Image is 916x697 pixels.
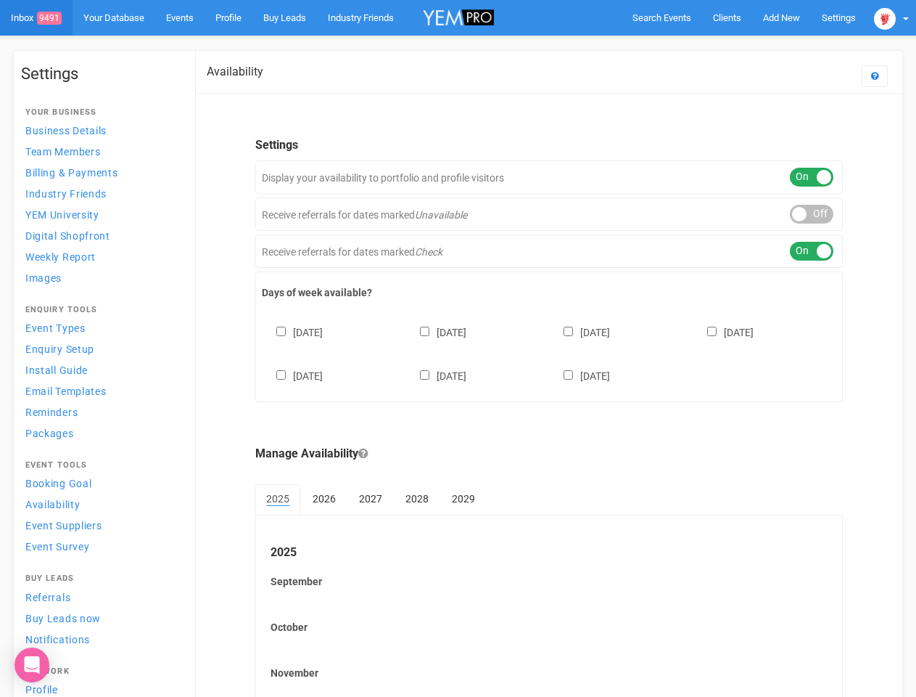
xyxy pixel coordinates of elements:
em: Check [415,246,442,258]
a: Event Suppliers [21,515,181,535]
a: Event Survey [21,537,181,556]
a: Email Templates [21,381,181,401]
div: Open Intercom Messenger [15,648,49,682]
h4: Enquiry Tools [25,306,176,314]
h2: Availability [207,65,263,78]
input: [DATE] [276,370,286,380]
span: Images [25,272,62,284]
span: Booking Goal [25,478,91,489]
a: Install Guide [21,360,181,380]
span: Add New [763,12,800,23]
span: Search Events [632,12,691,23]
a: Billing & Payments [21,163,181,182]
label: [DATE] [405,367,466,383]
span: Digital Shopfront [25,230,110,242]
a: 2029 [441,484,486,513]
a: Event Types [21,318,181,338]
span: Email Templates [25,386,107,397]
label: [DATE] [262,324,323,340]
a: Booking Goal [21,473,181,493]
div: Receive referrals for dates marked [255,197,843,231]
label: November [271,666,828,680]
legend: 2025 [271,545,828,561]
span: 9491 [37,12,62,25]
a: Packages [21,423,181,443]
span: Install Guide [25,364,88,376]
a: Availability [21,494,181,514]
input: [DATE] [276,327,286,336]
h1: Settings [21,65,181,83]
legend: Manage Availability [255,446,843,462]
label: [DATE] [693,324,754,340]
input: [DATE] [564,370,573,380]
a: 2026 [302,484,347,513]
a: Industry Friends [21,184,181,203]
div: Display your availability to portfolio and profile visitors [255,160,843,194]
a: YEM University [21,205,181,224]
span: Event Types [25,322,86,334]
input: [DATE] [564,327,573,336]
span: Availability [25,499,80,510]
legend: Settings [255,137,843,154]
a: 2027 [348,484,393,513]
span: Billing & Payments [25,167,118,179]
span: Enquiry Setup [25,343,94,355]
a: Buy Leads now [21,608,181,628]
label: [DATE] [405,324,466,340]
a: Referrals [21,587,181,607]
input: [DATE] [420,327,429,336]
em: Unavailable [415,209,467,221]
a: Business Details [21,121,181,140]
span: Clients [713,12,741,23]
a: Team Members [21,142,181,161]
h4: Buy Leads [25,574,176,583]
label: [DATE] [549,324,610,340]
a: Enquiry Setup [21,339,181,359]
img: open-uri20250107-2-1pbi2ie [874,8,896,30]
h4: Your Business [25,108,176,117]
a: Digital Shopfront [21,226,181,245]
span: Reminders [25,407,78,418]
span: Event Suppliers [25,520,102,531]
input: [DATE] [707,327,717,336]
span: Business Details [25,125,107,136]
label: Days of week available? [262,285,836,300]
h4: Network [25,667,176,676]
input: [DATE] [420,370,429,380]
a: Notifications [21,629,181,649]
label: September [271,574,828,589]
span: Packages [25,428,74,439]
label: [DATE] [549,367,610,383]
div: Receive referrals for dates marked [255,235,843,268]
a: Images [21,268,181,288]
span: Team Members [25,146,100,158]
a: 2025 [255,484,300,515]
span: Event Survey [25,541,89,553]
label: [DATE] [262,367,323,383]
span: Notifications [25,634,90,645]
label: October [271,620,828,635]
h4: Event Tools [25,461,176,470]
a: Reminders [21,402,181,422]
a: 2028 [395,484,440,513]
a: Weekly Report [21,247,181,266]
span: Weekly Report [25,251,96,263]
span: YEM University [25,209,99,221]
